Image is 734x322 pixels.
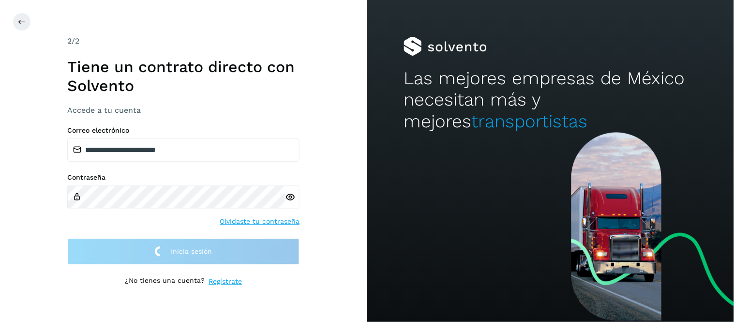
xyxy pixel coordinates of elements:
[67,58,300,95] h1: Tiene un contrato directo con Solvento
[67,106,300,115] h3: Accede a tu cuenta
[67,173,300,182] label: Contraseña
[67,36,72,46] span: 2
[171,248,212,255] span: Inicia sesión
[209,276,242,287] a: Regístrate
[404,68,697,132] h2: Las mejores empresas de México necesitan más y mejores
[125,276,205,287] p: ¿No tienes una cuenta?
[471,111,587,132] span: transportistas
[220,216,300,227] a: Olvidaste tu contraseña
[67,126,300,135] label: Correo electrónico
[67,238,300,265] button: Inicia sesión
[67,35,300,47] div: /2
